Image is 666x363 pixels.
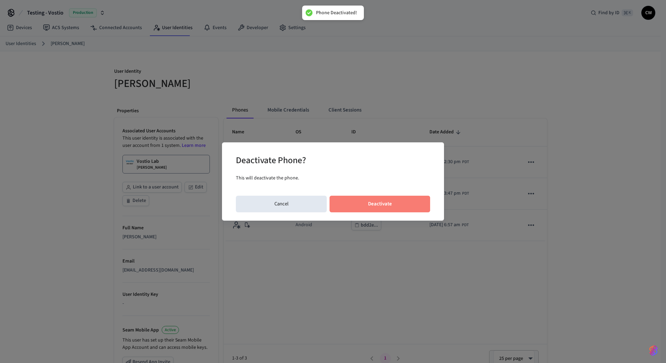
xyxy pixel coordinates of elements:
[236,151,306,172] h2: Deactivate Phone?
[316,10,357,16] div: Phone Deactivated!
[236,196,327,212] button: Cancel
[330,196,430,212] button: Deactivate
[236,172,430,185] div: This will deactivate the phone.
[649,345,658,356] img: SeamLogoGradient.69752ec5.svg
